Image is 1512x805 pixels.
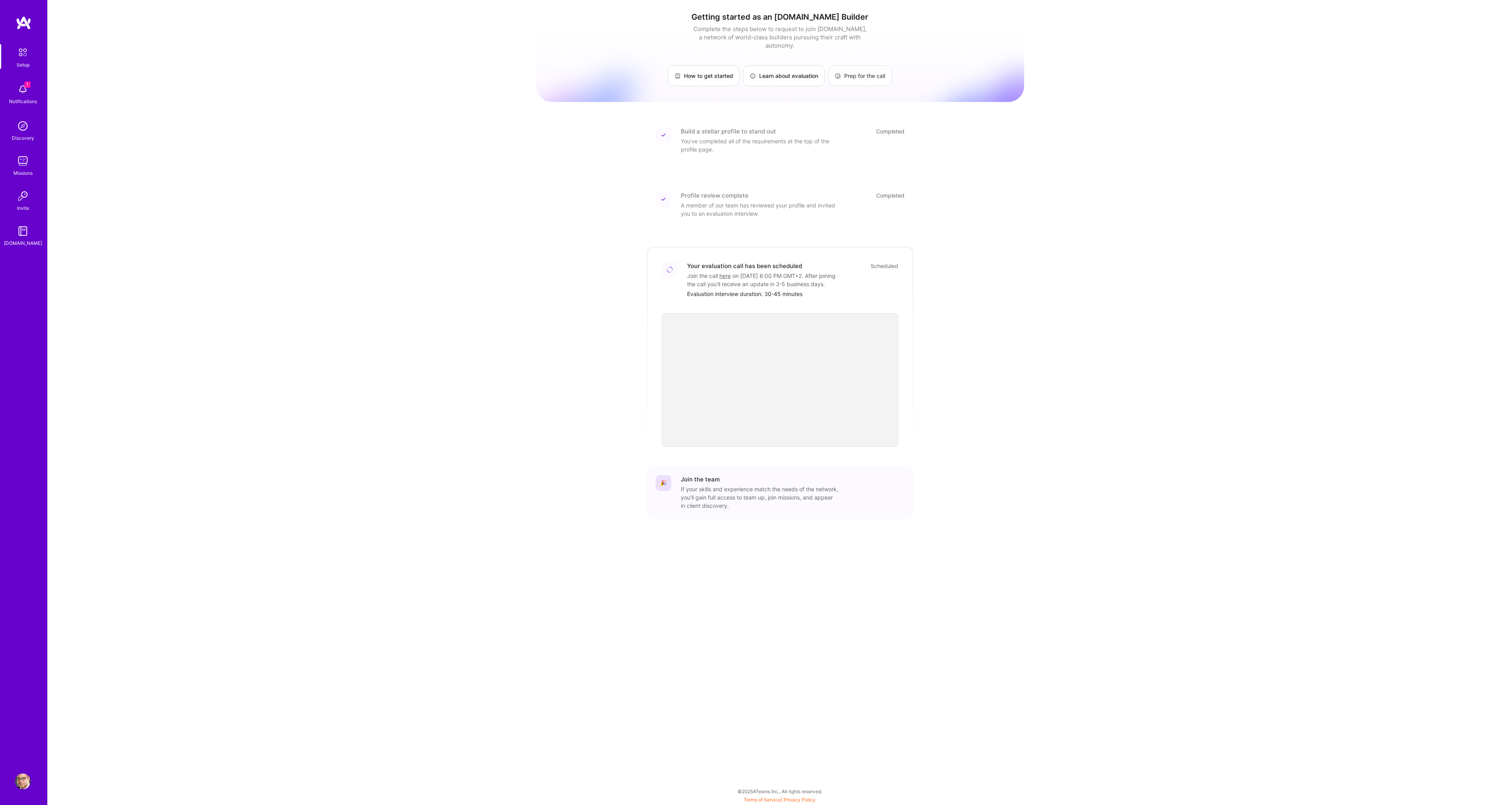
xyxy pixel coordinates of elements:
[835,73,841,79] img: Prep for the call
[876,127,904,135] div: Completed
[12,134,34,142] div: Discovery
[668,65,740,86] a: How to get started
[681,475,720,483] div: Join the team
[15,223,31,239] img: guide book
[15,118,31,134] img: discovery
[24,81,31,88] span: 1
[876,191,904,200] div: Completed
[828,65,892,86] a: Prep for the call
[15,153,31,169] img: teamwork
[784,797,815,803] a: Privacy Policy
[47,781,1512,801] div: © 2025 ATeams Inc., All rights reserved.
[681,127,776,135] div: Build a stellar profile to stand out
[13,169,33,177] div: Missions
[750,73,756,79] img: Learn about evaluation
[719,272,731,279] a: here
[15,774,31,789] img: User Avatar
[661,133,666,137] img: Completed
[15,81,31,97] img: bell
[17,61,30,69] div: Setup
[691,25,869,50] div: Complete the steps below to request to join [DOMAIN_NAME], a network of world-class builders purs...
[16,16,31,30] img: logo
[743,65,825,86] a: Learn about evaluation
[662,313,898,447] iframe: video
[744,797,781,803] a: Terms of Service
[4,239,42,247] div: [DOMAIN_NAME]
[681,485,838,510] div: If your skills and experience match the needs of the network, you’ll gain full access to team up,...
[681,137,838,154] div: You've completed all of the requirements at the top of the profile page.
[674,73,681,79] img: How to get started
[871,262,898,270] div: Scheduled
[687,272,845,288] div: Join the call on [DATE] 8:00 PM GMT+2 . After joining the call you'll receive an update in 2-5 bu...
[15,44,31,61] img: setup
[681,201,838,218] div: A member of our team has reviewed your profile and invited you to an evaluation interview.
[656,475,671,491] div: 🎉
[17,204,29,212] div: Invite
[744,797,815,803] span: |
[9,97,37,105] div: Notifications
[687,262,802,270] div: Your evaluation call has been scheduled
[661,197,666,202] img: Completed
[681,191,749,200] div: Profile review complete
[536,12,1024,22] h1: Getting started as an [DOMAIN_NAME] Builder
[15,188,31,204] img: Invite
[687,290,898,298] div: Evaluation interview duration: 30-45 minutes
[13,774,33,789] a: User Avatar
[667,266,673,273] img: Loading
